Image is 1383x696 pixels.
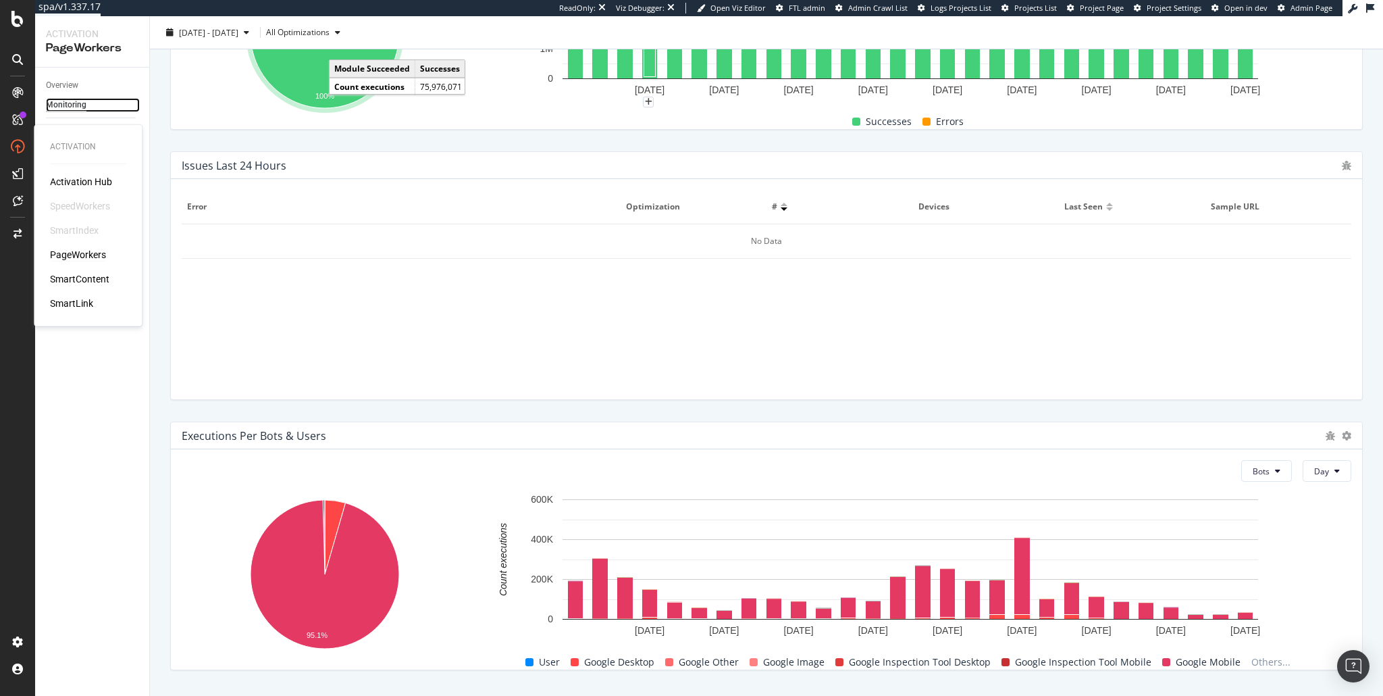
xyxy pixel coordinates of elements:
[789,3,825,13] span: FTL admin
[46,78,78,93] div: Overview
[1230,84,1260,95] text: [DATE]
[1246,654,1296,670] span: Others...
[679,654,739,670] span: Google Other
[46,27,138,41] div: Activation
[936,114,964,130] span: Errors
[1082,625,1112,636] text: [DATE]
[1314,466,1329,477] span: Day
[182,493,468,659] svg: A chart.
[1337,650,1369,682] div: Open Intercom Messenger
[1156,625,1186,636] text: [DATE]
[1211,3,1268,14] a: Open in dev
[548,614,553,625] text: 0
[1001,3,1057,14] a: Projects List
[46,41,138,56] div: PageWorkers
[187,201,612,213] span: Error
[540,43,553,54] text: 1M
[635,625,664,636] text: [DATE]
[46,98,140,112] a: Monitoring
[1147,3,1201,13] span: Project Settings
[46,78,140,93] a: Overview
[616,3,664,14] div: Viz Debugger:
[46,124,76,138] div: Settings
[1241,460,1292,482] button: Bots
[772,201,777,213] span: #
[266,22,346,43] button: All Optimizations
[548,74,553,84] text: 0
[643,97,654,107] div: plus
[1082,84,1112,95] text: [DATE]
[1080,3,1124,13] span: Project Page
[182,224,1351,259] div: No Data
[626,201,758,213] span: Optimization
[559,3,596,14] div: ReadOnly:
[933,84,962,95] text: [DATE]
[933,625,962,636] text: [DATE]
[709,625,739,636] text: [DATE]
[539,654,560,670] span: User
[161,22,255,43] button: [DATE] - [DATE]
[531,495,553,505] text: 600K
[918,3,991,14] a: Logs Projects List
[182,429,326,443] div: Executions per Bots & Users
[1326,431,1335,441] div: bug
[584,654,654,670] span: Google Desktop
[50,297,93,310] a: SmartLink
[866,114,912,130] span: Successes
[50,199,110,213] div: SpeedWorkers
[1211,201,1343,213] span: Sample URL
[315,93,334,101] text: 100%
[710,3,766,13] span: Open Viz Editor
[1230,625,1260,636] text: [DATE]
[1253,466,1270,477] span: Bots
[1290,3,1332,13] span: Admin Page
[858,625,888,636] text: [DATE]
[918,201,1051,213] span: Devices
[1156,84,1186,95] text: [DATE]
[50,175,112,189] a: Activation Hub
[1014,3,1057,13] span: Projects List
[697,3,766,14] a: Open Viz Editor
[763,654,825,670] span: Google Image
[50,248,106,262] a: PageWorkers
[475,493,1345,643] svg: A chart.
[835,3,908,14] a: Admin Crawl List
[1278,3,1332,14] a: Admin Page
[1007,625,1037,636] text: [DATE]
[635,84,664,95] text: [DATE]
[307,631,328,639] text: 95.1%
[1303,460,1351,482] button: Day
[498,523,508,596] text: Count executions
[50,272,109,286] a: SmartContent
[1064,201,1103,213] span: Last seen
[179,26,238,38] span: [DATE] - [DATE]
[1342,161,1351,170] div: bug
[531,574,553,585] text: 200K
[1007,84,1037,95] text: [DATE]
[531,535,553,545] text: 400K
[50,141,126,153] div: Activation
[1015,654,1151,670] span: Google Inspection Tool Mobile
[858,84,888,95] text: [DATE]
[709,84,739,95] text: [DATE]
[784,84,814,95] text: [DATE]
[1176,654,1241,670] span: Google Mobile
[50,224,99,237] div: SmartIndex
[1067,3,1124,14] a: Project Page
[266,28,330,36] div: All Optimizations
[1134,3,1201,14] a: Project Settings
[848,3,908,13] span: Admin Crawl List
[784,625,814,636] text: [DATE]
[931,3,991,13] span: Logs Projects List
[46,124,140,138] a: Settings
[1224,3,1268,13] span: Open in dev
[776,3,825,14] a: FTL admin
